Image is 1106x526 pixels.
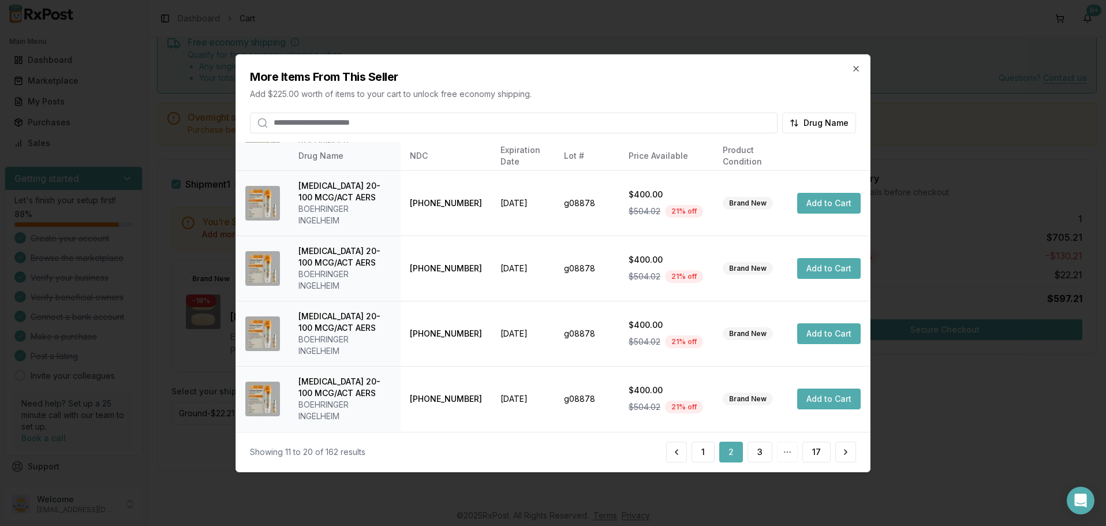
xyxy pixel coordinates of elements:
div: $400.00 [629,189,704,200]
div: Brand New [723,262,773,275]
td: [PHONE_NUMBER] [401,366,491,431]
div: 21 % off [665,335,703,348]
button: Drug Name [782,112,856,133]
div: $400.00 [629,385,704,396]
span: $504.02 [629,206,660,217]
td: [PHONE_NUMBER] [401,170,491,236]
div: Showing 11 to 20 of 162 results [250,446,365,458]
td: g08878 [555,236,619,301]
div: [MEDICAL_DATA] 20-100 MCG/ACT AERS [298,311,391,334]
span: $504.02 [629,336,660,348]
p: Add $225.00 worth of items to your cart to unlock free economy shipping. [250,88,856,99]
div: Brand New [723,393,773,405]
button: Add to Cart [797,258,861,279]
th: Price Available [619,142,713,170]
div: BOEHRINGER INGELHEIM [298,399,391,422]
div: [MEDICAL_DATA] 20-100 MCG/ACT AERS [298,245,391,268]
div: 21 % off [665,401,703,413]
div: [MEDICAL_DATA] 20-100 MCG/ACT AERS [298,376,391,399]
td: [DATE] [491,170,555,236]
th: Lot # [555,142,619,170]
div: BOEHRINGER INGELHEIM [298,203,391,226]
img: Combivent Respimat 20-100 MCG/ACT AERS [245,251,280,286]
div: BOEHRINGER INGELHEIM [298,334,391,357]
div: Brand New [723,197,773,210]
button: 2 [719,442,743,462]
div: $400.00 [629,254,704,266]
th: Product Condition [713,142,788,170]
span: Drug Name [804,117,849,128]
div: 21 % off [665,270,703,283]
div: Brand New [723,327,773,340]
td: g08878 [555,366,619,431]
button: Add to Cart [797,193,861,214]
button: 1 [692,442,715,462]
th: Drug Name [289,142,401,170]
td: g08878 [555,301,619,366]
td: [DATE] [491,366,555,431]
span: $504.02 [629,401,660,413]
div: 21 % off [665,205,703,218]
button: 17 [802,442,831,462]
th: Expiration Date [491,142,555,170]
h2: More Items From This Seller [250,68,856,84]
div: [MEDICAL_DATA] 20-100 MCG/ACT AERS [298,180,391,203]
td: [DATE] [491,236,555,301]
img: Combivent Respimat 20-100 MCG/ACT AERS [245,382,280,416]
td: g08878 [555,170,619,236]
td: [DATE] [491,301,555,366]
th: NDC [401,142,491,170]
img: Combivent Respimat 20-100 MCG/ACT AERS [245,186,280,221]
div: BOEHRINGER INGELHEIM [298,268,391,292]
button: Add to Cart [797,389,861,409]
button: 3 [748,442,772,462]
button: Add to Cart [797,323,861,344]
td: [PHONE_NUMBER] [401,236,491,301]
span: $504.02 [629,271,660,282]
img: Combivent Respimat 20-100 MCG/ACT AERS [245,316,280,351]
div: $400.00 [629,319,704,331]
td: [PHONE_NUMBER] [401,301,491,366]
